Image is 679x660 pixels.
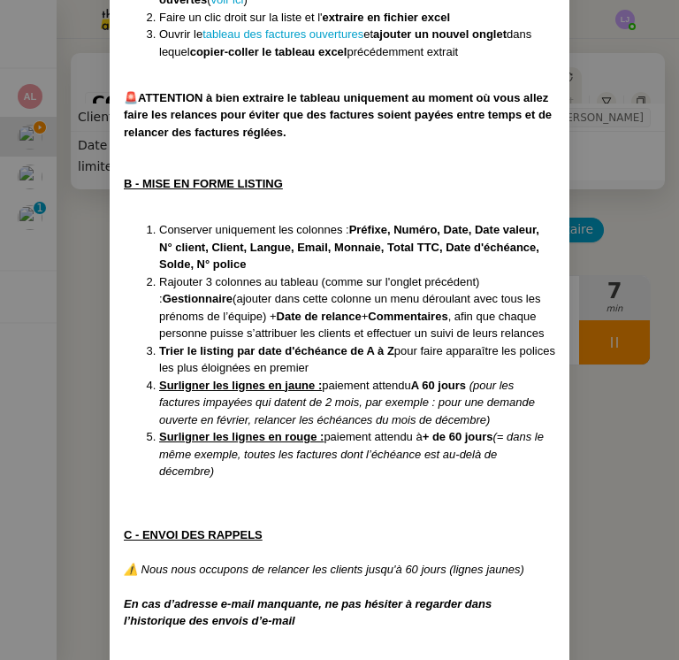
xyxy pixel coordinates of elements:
strong: Préfixe, Numéro, Date, Date valeur, N° client, Client, Langue, Email, Monnaie, Total TTC, Date d'... [159,223,539,271]
a: tableau des factures ouvertures [202,27,363,41]
strong: Commentaires [368,310,447,323]
li: paiement attendu à [159,428,555,480]
li: pour faire apparaître les polices les plus éloignées en premier [159,342,555,377]
strong: copier-coller le tableau excel [190,45,347,58]
strong: extraire en fichier excel [323,11,451,24]
li: Ouvrir le et dans lequel précédemment extrait [159,26,555,60]
strong: 🚨ATTENTION à bien extraire le tableau uniquement au moment où vous allez faire les relances pour ... [124,91,552,139]
strong: ajouter un nouvel onglet [373,27,507,41]
li: paiement attendu [159,377,555,429]
li: Rajouter 3 colonnes au tableau (comme sur l'onglet précédent) : (ajouter dans cette colonne un me... [159,273,555,342]
u: B - MISE EN FORME LISTING [124,177,283,190]
strong: Date de relance [277,310,362,323]
u: C - ENVOI DES RAPPELS [124,528,263,541]
strong: Gestionnaire [163,292,233,305]
strong: A 60 jours [411,379,466,392]
em: En cas d’adresse e-mail manquante, ne pas hésiter à regarder dans l’historique des envois d’e-mail [124,597,492,628]
u: Surligner les lignes en jaune : [159,379,322,392]
li: Faire un clic droit sur la liste et l' [159,9,555,27]
strong: Trier le listing par date d'échéance de A à Z [159,344,394,357]
strong: + de 60 jours [423,430,493,443]
u: Surligner les lignes en rouge : [159,430,324,443]
em: (= dans le même exemple, toutes les factures dont l’échéance est au-delà de décembre) [159,430,544,478]
li: Conserver uniquement les colonnes : [159,221,555,273]
em: ⚠️ Nous nous occupons de relancer les clients jusqu'à 60 jours (lignes jaunes) [124,563,524,576]
em: (pour les factures impayées qui datent de 2 mois, par exemple : pour une demande ouverte en févri... [159,379,535,426]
